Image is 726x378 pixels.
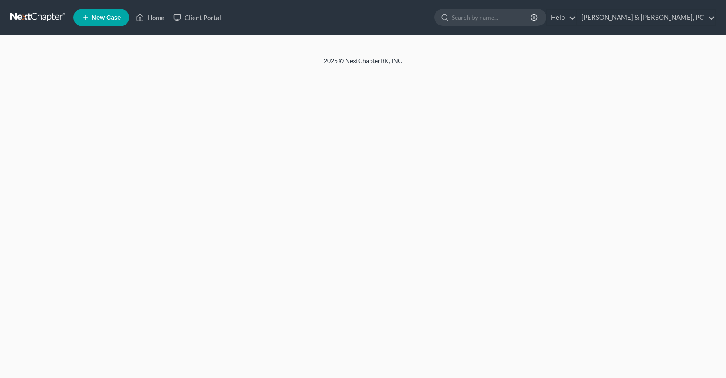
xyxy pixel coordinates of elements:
[547,10,576,25] a: Help
[91,14,121,21] span: New Case
[577,10,715,25] a: [PERSON_NAME] & [PERSON_NAME], PC
[169,10,226,25] a: Client Portal
[114,56,612,72] div: 2025 © NextChapterBK, INC
[132,10,169,25] a: Home
[452,9,532,25] input: Search by name...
